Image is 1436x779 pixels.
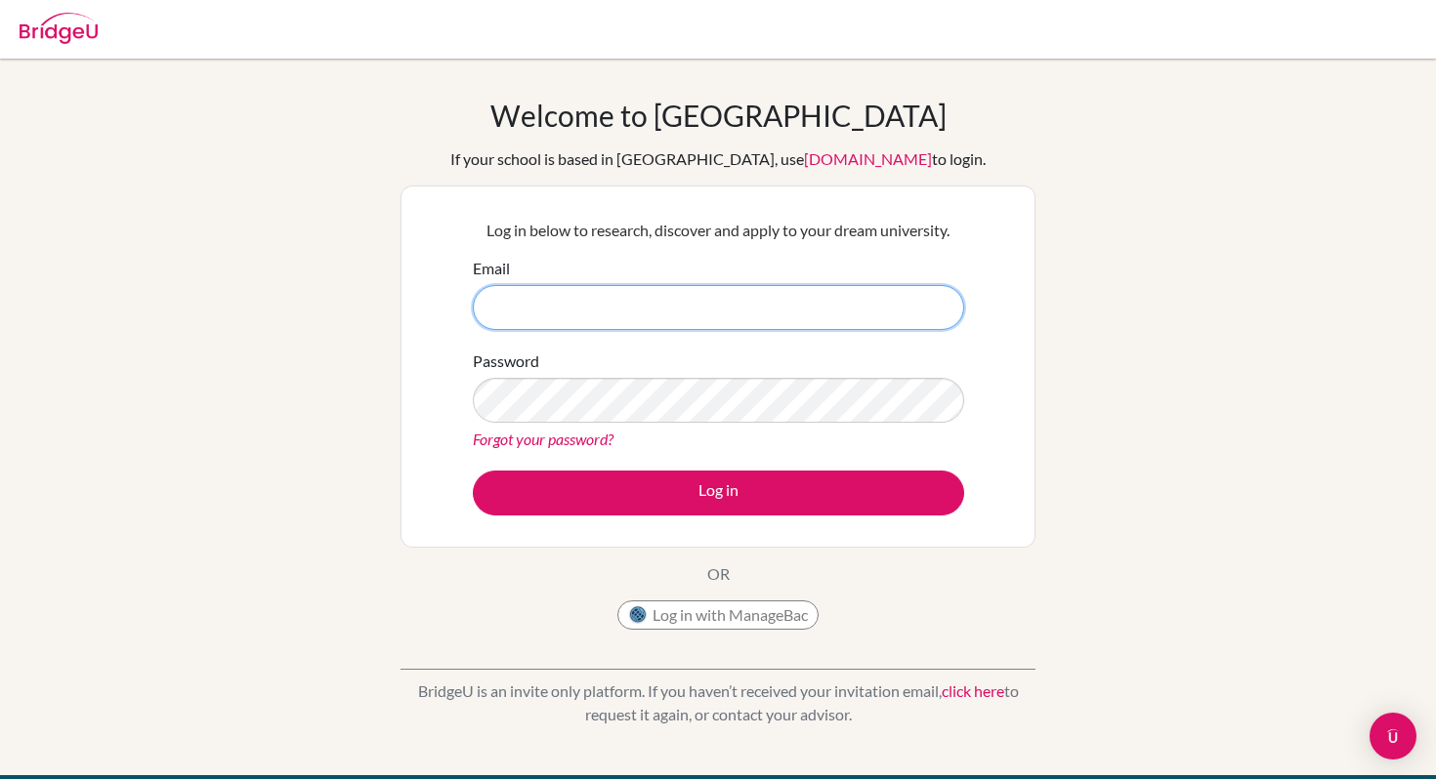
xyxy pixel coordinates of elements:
label: Password [473,349,539,373]
a: click here [942,681,1004,700]
img: Bridge-U [20,13,98,44]
p: BridgeU is an invite only platform. If you haven’t received your invitation email, to request it ... [401,679,1035,726]
p: OR [707,562,730,586]
a: Forgot your password? [473,430,613,448]
div: If your school is based in [GEOGRAPHIC_DATA], use to login. [450,147,986,171]
button: Log in [473,471,964,515]
p: Log in below to research, discover and apply to your dream university. [473,219,964,242]
div: Open Intercom Messenger [1370,713,1416,759]
label: Email [473,257,510,280]
button: Log in with ManageBac [617,600,819,630]
a: [DOMAIN_NAME] [804,149,932,168]
h1: Welcome to [GEOGRAPHIC_DATA] [490,98,947,133]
